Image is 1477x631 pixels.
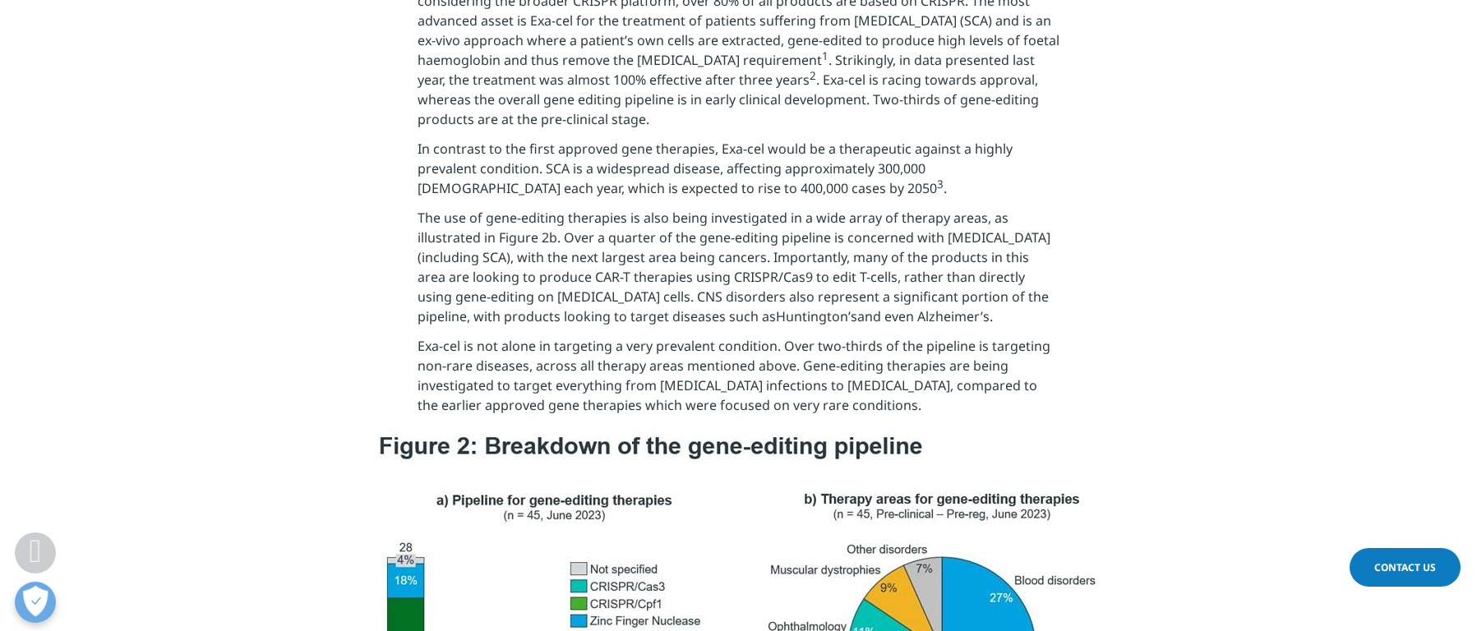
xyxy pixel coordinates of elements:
[810,68,816,83] sup: 2
[15,582,56,623] button: Open Preferences
[418,208,1059,336] p: The use of gene-editing therapies is also being investigated in a wide array of therapy areas, as...
[822,48,829,63] sup: 1
[1374,560,1436,574] span: Contact Us
[776,307,857,325] span: Huntington’s
[937,177,944,191] sup: 3
[418,139,1059,208] p: In contrast to the first approved gene therapies, Exa-cel would be a therapeutic against a highly...
[1350,548,1461,587] a: Contact Us
[418,336,1059,425] p: Exa-cel is not alone in targeting a very prevalent condition. Over two-thirds of the pipeline is ...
